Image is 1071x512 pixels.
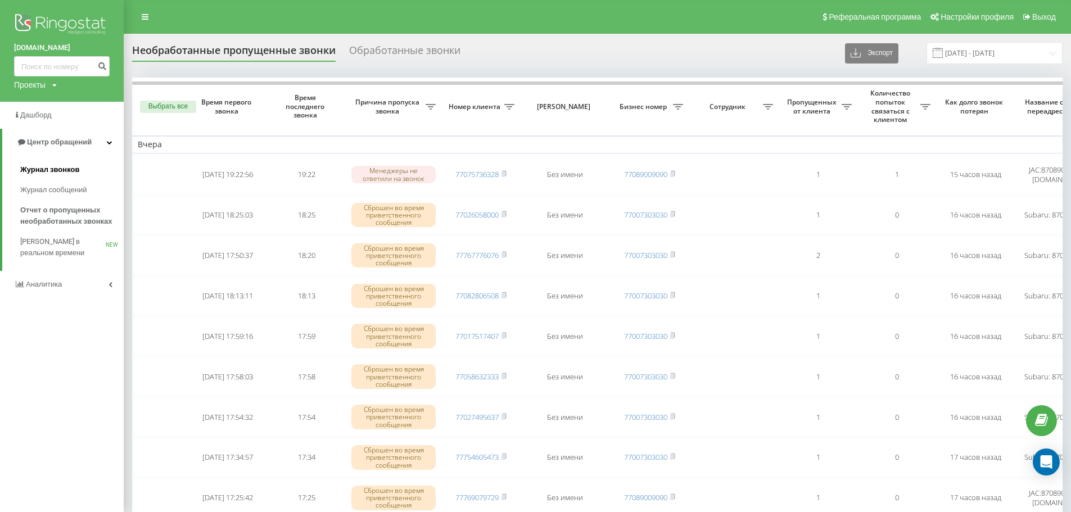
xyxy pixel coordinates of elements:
a: 77769079729 [455,492,499,502]
div: Обработанные звонки [349,44,460,62]
td: 0 [857,317,936,355]
span: Настройки профиля [941,12,1014,21]
a: 77007303030 [624,412,667,422]
div: Сброшен во время приветственного сообщения [351,486,436,510]
span: [PERSON_NAME] в реальном времени [20,236,106,259]
a: 77007303030 [624,452,667,462]
td: Без имени [520,196,610,234]
a: 77075736328 [455,169,499,179]
td: [DATE] 17:34:57 [188,438,267,477]
td: 18:25 [267,196,346,234]
td: 17:54 [267,398,346,436]
td: [DATE] 17:54:32 [188,398,267,436]
td: 17:59 [267,317,346,355]
td: Без имени [520,357,610,396]
td: [DATE] 17:50:37 [188,236,267,274]
td: Без имени [520,317,610,355]
div: Сброшен во время приветственного сообщения [351,284,436,309]
input: Поиск по номеру [14,56,110,76]
a: 77026058000 [455,210,499,220]
td: 0 [857,438,936,477]
td: 1 [779,196,857,234]
span: Отчет о пропущенных необработанных звонках [20,205,118,227]
div: Open Intercom Messenger [1033,448,1060,475]
span: Причина пропуска звонка [351,98,426,115]
td: 18:20 [267,236,346,274]
td: 0 [857,357,936,396]
td: 19:22 [267,156,346,194]
a: 77007303030 [624,210,667,220]
td: 1 [779,156,857,194]
a: Журнал звонков [20,160,124,180]
span: Реферальная программа [829,12,921,21]
a: 77058632333 [455,371,499,382]
span: Время последнего звонка [276,93,337,120]
span: [PERSON_NAME] [530,102,600,111]
span: Журнал сообщений [20,184,87,196]
div: Сброшен во время приветственного сообщения [351,445,436,470]
td: 17:34 [267,438,346,477]
td: 0 [857,277,936,315]
td: Без имени [520,156,610,194]
div: Сброшен во время приветственного сообщения [351,324,436,348]
td: [DATE] 17:59:16 [188,317,267,355]
td: 0 [857,196,936,234]
button: Выбрать все [140,101,196,113]
td: 18:13 [267,277,346,315]
td: Без имени [520,277,610,315]
td: 16 часов назад [936,317,1015,355]
span: Аналитика [26,280,62,288]
span: Центр обращений [27,138,92,146]
td: 17:58 [267,357,346,396]
td: [DATE] 18:25:03 [188,196,267,234]
span: Дашборд [20,111,52,119]
td: Без имени [520,236,610,274]
td: 0 [857,236,936,274]
span: Пропущенных от клиента [784,98,842,115]
td: Без имени [520,438,610,477]
a: [DOMAIN_NAME] [14,42,110,53]
a: 77082806508 [455,291,499,301]
span: Время первого звонка [197,98,258,115]
a: 77754605473 [455,452,499,462]
span: Номер клиента [447,102,504,111]
a: 77007303030 [624,250,667,260]
a: 77767776076 [455,250,499,260]
td: 16 часов назад [936,357,1015,396]
td: Без имени [520,398,610,436]
img: Ringostat logo [14,11,110,39]
td: 1 [779,357,857,396]
span: Как долго звонок потерян [945,98,1006,115]
td: 2 [779,236,857,274]
div: Сброшен во время приветственного сообщения [351,243,436,268]
div: Сброшен во время приветственного сообщения [351,364,436,389]
a: 77007303030 [624,331,667,341]
span: Количество попыток связаться с клиентом [863,89,920,124]
a: 77089009090 [624,169,667,179]
td: 17 часов назад [936,438,1015,477]
button: Экспорт [845,43,898,64]
a: [PERSON_NAME] в реальном времениNEW [20,232,124,263]
td: 16 часов назад [936,277,1015,315]
td: [DATE] 17:58:03 [188,357,267,396]
a: 77007303030 [624,371,667,382]
td: 1 [779,277,857,315]
div: Менеджеры не ответили на звонок [351,166,436,183]
a: 77089009090 [624,492,667,502]
div: Проекты [14,79,46,90]
a: 77027495637 [455,412,499,422]
span: Сотрудник [694,102,763,111]
span: Бизнес номер [616,102,673,111]
td: 1 [857,156,936,194]
a: Журнал сообщений [20,180,124,200]
div: Сброшен во время приветственного сообщения [351,405,436,429]
td: 1 [779,438,857,477]
td: 1 [779,398,857,436]
div: Необработанные пропущенные звонки [132,44,336,62]
td: [DATE] 18:13:11 [188,277,267,315]
td: 15 часов назад [936,156,1015,194]
a: Центр обращений [2,129,124,156]
td: [DATE] 19:22:56 [188,156,267,194]
div: Сброшен во время приветственного сообщения [351,203,436,228]
span: Журнал звонков [20,164,79,175]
